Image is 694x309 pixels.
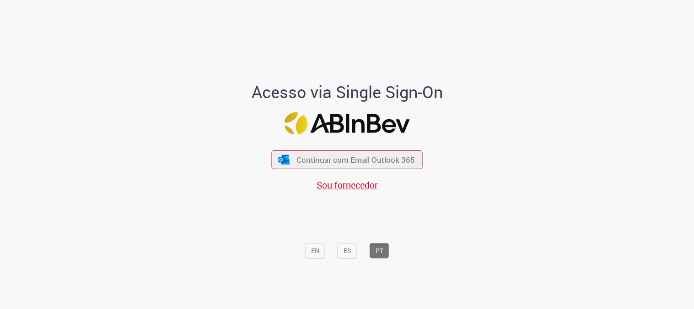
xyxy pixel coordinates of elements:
button: ES [338,243,357,259]
img: ícone Azure/Microsoft 360 [277,154,290,164]
button: EN [305,243,325,259]
span: Continuar com Email Outlook 365 [296,154,415,165]
button: ícone Azure/Microsoft 360 Continuar com Email Outlook 365 [272,150,423,169]
button: PT [370,243,389,259]
a: Sou fornecedor [317,179,378,191]
h1: Acesso via Single Sign-On [220,83,474,101]
img: Logo ABInBev [285,112,410,134]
